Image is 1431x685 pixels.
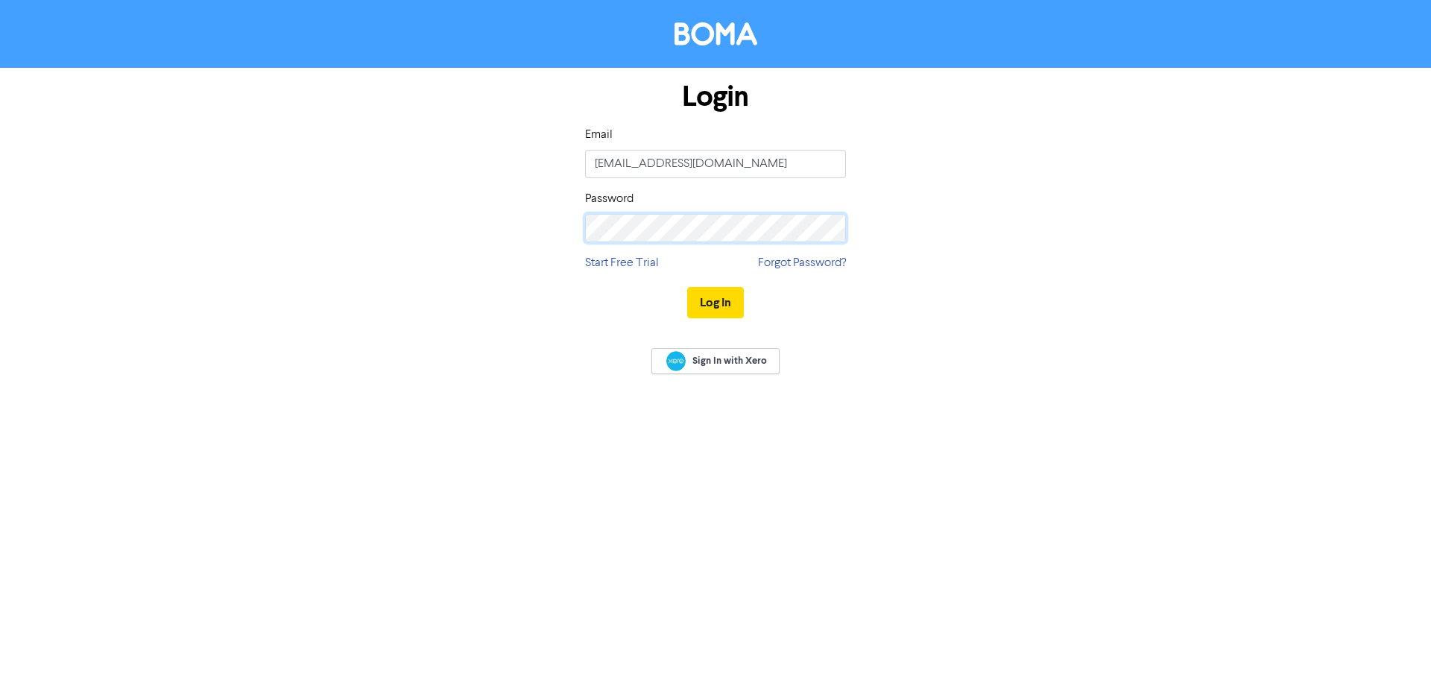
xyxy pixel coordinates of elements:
[585,126,613,144] label: Email
[666,351,686,371] img: Xero logo
[692,354,767,367] span: Sign In with Xero
[585,80,846,114] h1: Login
[1244,524,1431,685] iframe: Chat Widget
[675,22,757,45] img: BOMA Logo
[651,348,780,374] a: Sign In with Xero
[758,254,846,272] a: Forgot Password?
[585,190,634,208] label: Password
[585,254,659,272] a: Start Free Trial
[687,287,744,318] button: Log In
